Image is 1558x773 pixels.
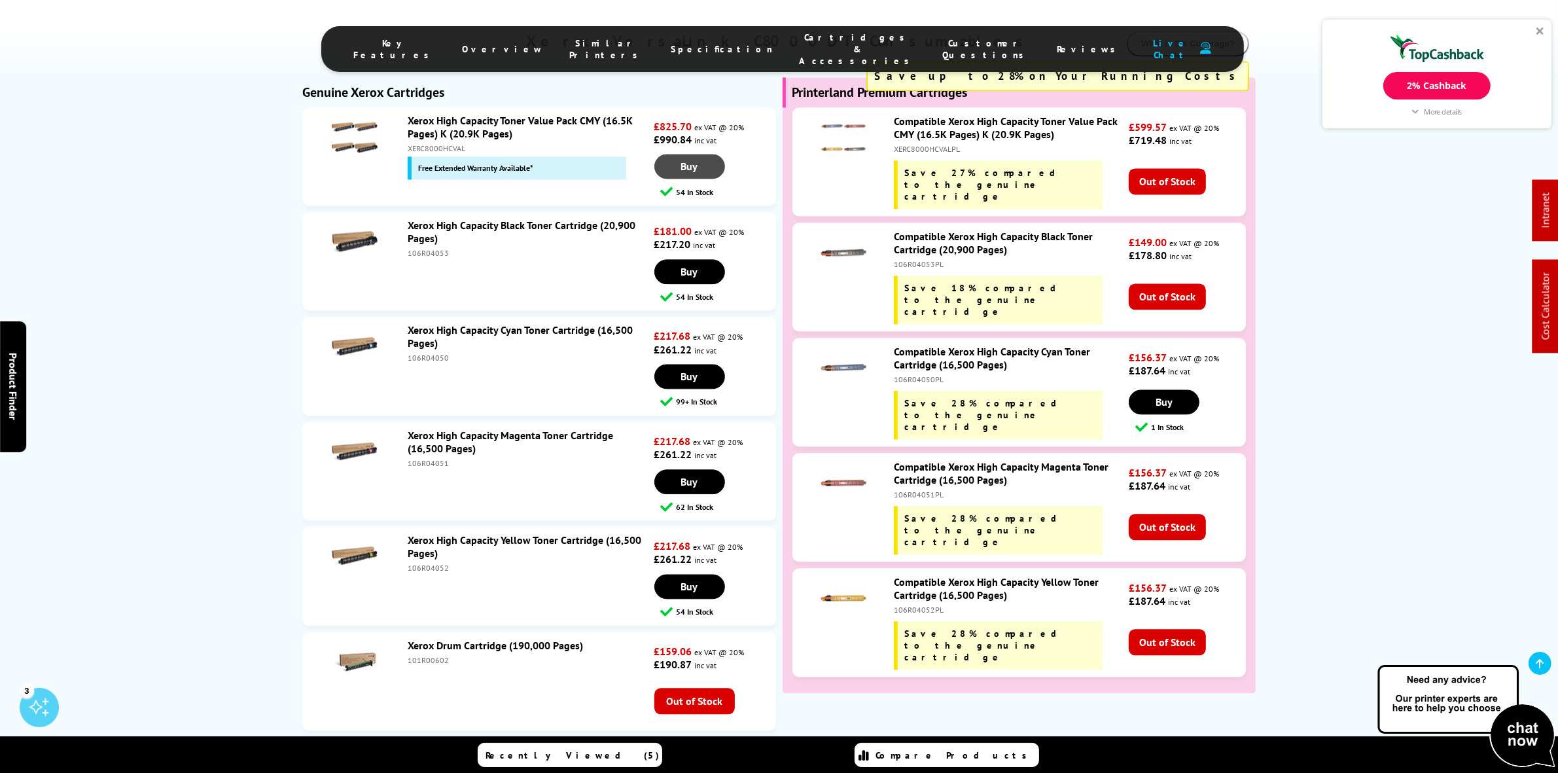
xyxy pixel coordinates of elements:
strong: £599.57 [1129,120,1167,134]
a: Xerox High Capacity Magenta Toner Cartridge (16,500 Pages) [408,429,613,455]
strong: £719.48 [1129,134,1167,147]
span: Save 27% compared to the genuine cartridge [904,167,1069,202]
img: Compatible Xerox High Capacity Toner Value Pack CMY (16.5K Pages) K (20.9K Pages) [821,115,866,160]
a: Xerox High Capacity Black Toner Cartridge (20,900 Pages) [408,219,635,245]
a: Compatible Xerox High Capacity Magenta Toner Cartridge (16,500 Pages) [894,460,1108,486]
img: Xerox High Capacity Yellow Toner Cartridge (16,500 Pages) [332,533,378,579]
img: Open Live Chat window [1375,663,1558,770]
strong: £261.22 [654,552,692,566]
img: Xerox Drum Cartridge (190,000 Pages) [332,639,378,685]
div: XERC8000HCVALPL [894,144,1125,154]
span: Out of Stock [1129,168,1206,194]
div: 106R04052PL [894,605,1125,615]
div: 106R04050 [408,353,651,363]
span: Save 28% compared to the genuine cartridge [904,512,1070,548]
strong: £187.64 [1129,594,1165,607]
span: ex VAT @ 20% [695,227,745,237]
img: Compatible Xerox High Capacity Magenta Toner Cartridge (16,500 Pages) [821,460,866,506]
strong: £187.64 [1129,364,1165,377]
strong: £187.64 [1129,479,1165,492]
strong: £181.00 [654,225,692,238]
b: Genuine Xerox Cartridges [302,84,444,101]
img: Xerox High Capacity Magenta Toner Cartridge (16,500 Pages) [332,429,378,475]
span: Out of Stock [654,688,735,714]
span: Recently Viewed (5) [486,749,660,761]
span: ex VAT @ 20% [695,647,745,657]
img: Xerox High Capacity Toner Value Pack CMY (16.5K Pages) K (20.9K Pages) [332,114,378,160]
a: Compare Products [855,743,1039,767]
span: inc vat [695,450,717,460]
span: Free Extended Warranty Available* [418,163,533,173]
img: Compatible Xerox High Capacity Cyan Toner Cartridge (16,500 Pages) [821,345,866,391]
strong: £159.06 [654,645,692,658]
b: Printerland Premium Cartridges [792,84,968,101]
span: ex VAT @ 20% [1169,353,1219,363]
a: Compatible Xerox High Capacity Cyan Toner Cartridge (16,500 Pages) [894,345,1090,371]
strong: £217.68 [654,539,691,552]
span: inc vat [694,240,716,250]
span: Buy [681,265,698,278]
span: Buy [681,160,698,173]
span: inc vat [1168,367,1190,376]
span: Reviews [1057,43,1123,55]
span: Buy [681,580,698,593]
div: 106R04051PL [894,490,1125,499]
div: 106R04052 [408,563,651,573]
span: Overview [463,43,544,55]
img: user-headset-duotone.svg [1200,42,1211,54]
span: Save 28% compared to the genuine cartridge [904,628,1070,663]
span: inc vat [695,555,717,565]
span: Out of Stock [1129,283,1206,310]
span: Cartridges & Accessories [800,31,917,67]
a: Compatible Xerox High Capacity Black Toner Cartridge (20,900 Pages) [894,230,1093,256]
span: Similar Printers [570,37,645,61]
strong: £178.80 [1129,249,1167,262]
span: Buy [1156,395,1173,408]
span: Buy [681,370,698,383]
div: XERC8000HCVAL [408,143,651,153]
div: 1 In Stock [1135,421,1245,433]
span: ex VAT @ 20% [1169,584,1219,594]
strong: £261.22 [654,343,692,356]
div: 54 In Stock [661,605,776,618]
span: Key Features [354,37,436,61]
a: Cost Calculator [1539,273,1552,340]
img: Xerox High Capacity Cyan Toner Cartridge (16,500 Pages) [332,323,378,369]
a: Xerox High Capacity Yellow Toner Cartridge (16,500 Pages) [408,533,641,560]
div: 106R04053PL [894,259,1125,269]
strong: £217.68 [654,435,691,448]
strong: £156.37 [1129,581,1167,594]
a: Xerox High Capacity Cyan Toner Cartridge (16,500 Pages) [408,323,633,350]
img: Compatible Xerox High Capacity Yellow Toner Cartridge (16,500 Pages) [821,575,866,621]
strong: £261.22 [654,448,692,461]
strong: £156.37 [1129,466,1167,479]
a: Xerox Drum Cartridge (190,000 Pages) [408,639,583,652]
strong: £190.87 [654,658,692,671]
span: inc vat [695,346,717,355]
a: Compatible Xerox High Capacity Toner Value Pack CMY (16.5K Pages) K (20.9K Pages) [894,115,1118,141]
span: inc vat [695,660,717,670]
strong: £990.84 [654,133,692,146]
div: 106R04051 [408,458,651,468]
div: 54 In Stock [661,185,776,198]
span: ex VAT @ 20% [694,542,743,552]
span: inc vat [695,135,717,145]
img: Compatible Xerox High Capacity Black Toner Cartridge (20,900 Pages) [821,230,866,276]
span: Save 28% compared to the genuine cartridge [904,397,1070,433]
strong: £825.70 [654,120,692,133]
div: 99+ In Stock [661,395,776,408]
span: Customer Questions [943,37,1031,61]
a: Compatible Xerox High Capacity Yellow Toner Cartridge (16,500 Pages) [894,575,1099,602]
span: ex VAT @ 20% [1169,123,1219,133]
span: inc vat [1169,136,1192,146]
span: inc vat [1168,597,1190,607]
div: 3 [20,683,34,698]
span: ex VAT @ 20% [695,122,745,132]
a: Recently Viewed (5) [478,743,662,767]
span: ex VAT @ 20% [694,437,743,447]
span: inc vat [1169,251,1192,261]
div: 62 In Stock [661,501,776,513]
a: Xerox High Capacity Toner Value Pack CMY (16.5K Pages) K (20.9K Pages) [408,114,633,140]
span: Buy [681,475,698,488]
strong: £217.68 [654,329,691,342]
